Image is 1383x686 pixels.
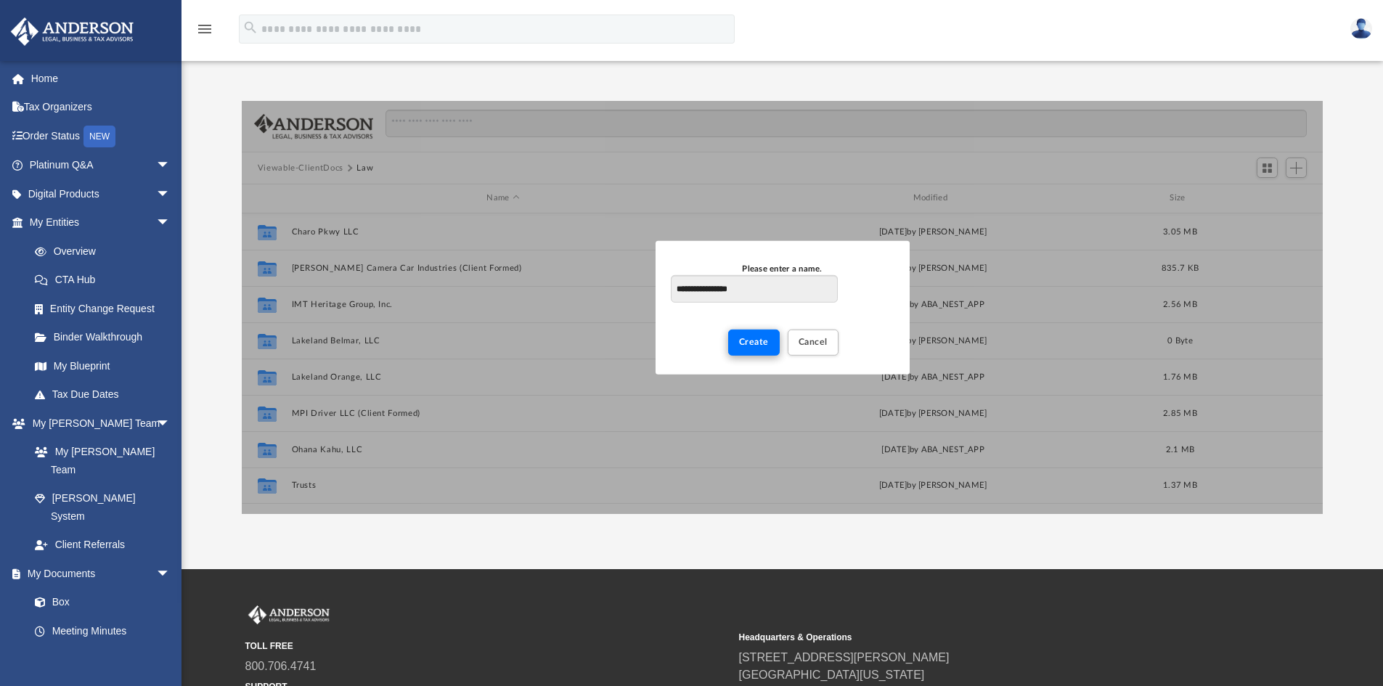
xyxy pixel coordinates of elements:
[20,237,192,266] a: Overview
[20,380,192,409] a: Tax Due Dates
[156,559,185,589] span: arrow_drop_down
[156,208,185,238] span: arrow_drop_down
[20,294,192,323] a: Entity Change Request
[20,484,185,531] a: [PERSON_NAME] System
[245,640,729,653] small: TOLL FREE
[1350,18,1372,39] img: User Pic
[671,263,893,276] div: Please enter a name.
[10,559,185,588] a: My Documentsarrow_drop_down
[196,28,213,38] a: menu
[739,669,925,681] a: [GEOGRAPHIC_DATA][US_STATE]
[671,275,837,303] input: Please enter a name.
[245,605,333,624] img: Anderson Advisors Platinum Portal
[788,330,839,355] button: Cancel
[10,179,192,208] a: Digital Productsarrow_drop_down
[799,338,828,346] span: Cancel
[7,17,138,46] img: Anderson Advisors Platinum Portal
[728,330,780,355] button: Create
[10,409,185,438] a: My [PERSON_NAME] Teamarrow_drop_down
[10,151,192,180] a: Platinum Q&Aarrow_drop_down
[20,351,185,380] a: My Blueprint
[20,588,178,617] a: Box
[20,531,185,560] a: Client Referrals
[20,266,192,295] a: CTA Hub
[739,651,950,663] a: [STREET_ADDRESS][PERSON_NAME]
[20,438,178,484] a: My [PERSON_NAME] Team
[196,20,213,38] i: menu
[739,338,769,346] span: Create
[156,409,185,438] span: arrow_drop_down
[10,64,192,93] a: Home
[10,208,192,237] a: My Entitiesarrow_drop_down
[242,20,258,36] i: search
[10,121,192,151] a: Order StatusNEW
[20,323,192,352] a: Binder Walkthrough
[10,93,192,122] a: Tax Organizers
[156,151,185,181] span: arrow_drop_down
[245,660,317,672] a: 800.706.4741
[20,616,185,645] a: Meeting Minutes
[656,240,910,374] div: New Folder
[156,179,185,209] span: arrow_drop_down
[83,126,115,147] div: NEW
[739,631,1223,644] small: Headquarters & Operations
